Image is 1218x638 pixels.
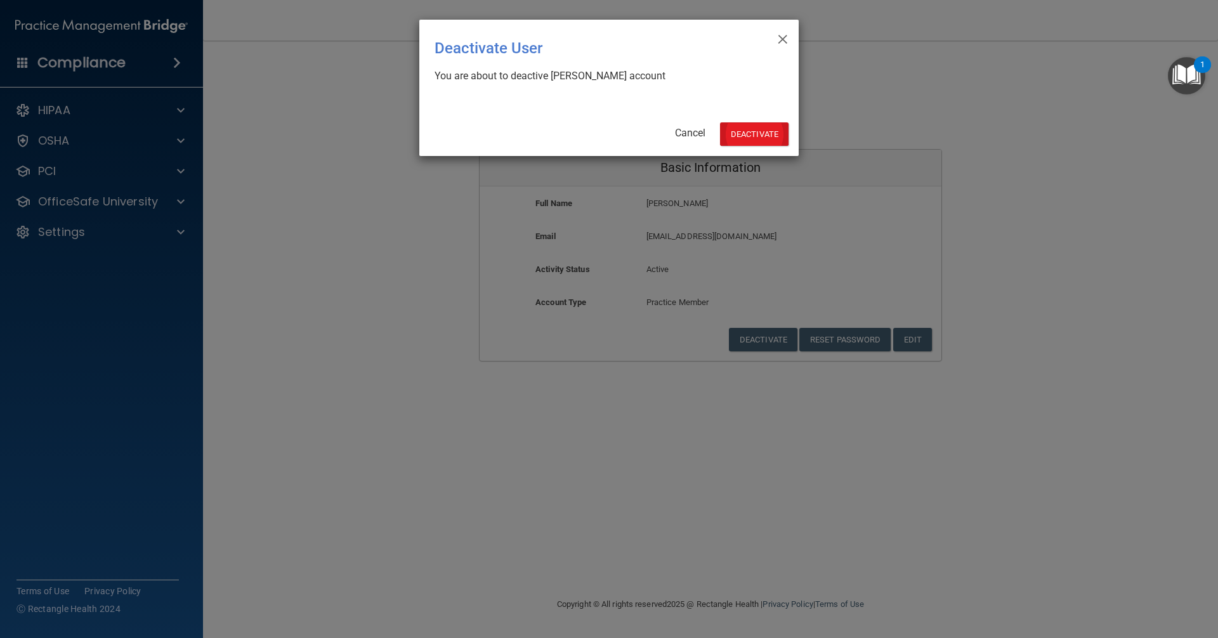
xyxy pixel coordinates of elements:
[1168,57,1205,94] button: Open Resource Center, 1 new notification
[435,30,731,67] div: Deactivate User
[777,25,789,50] span: ×
[1200,65,1205,81] div: 1
[435,69,773,83] div: You are about to deactive [PERSON_NAME] account
[675,127,705,139] a: Cancel
[720,122,789,146] button: Deactivate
